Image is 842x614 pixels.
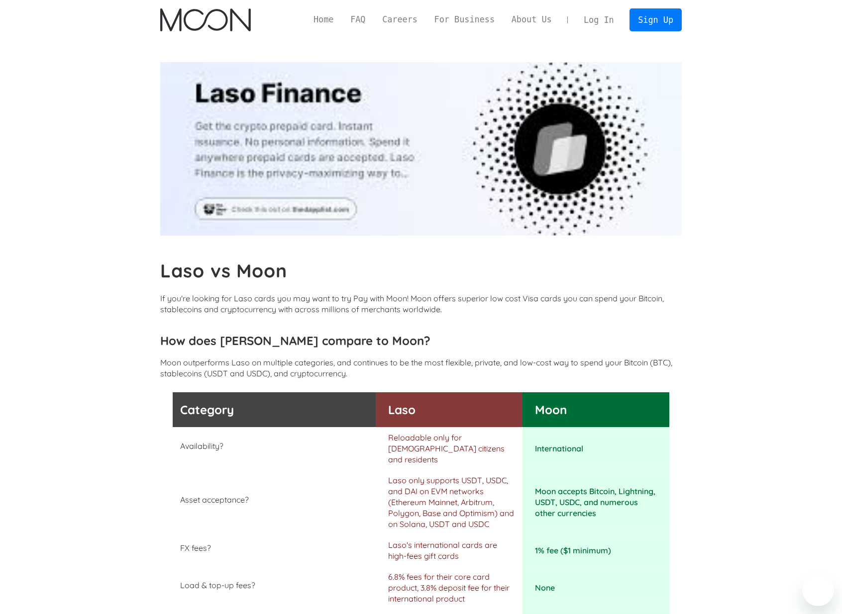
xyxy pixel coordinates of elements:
p: 1% fee ($1 minimum) [535,545,657,556]
h3: Category [180,402,363,417]
a: Sign Up [630,8,681,31]
p: Reloadable only for [DEMOGRAPHIC_DATA] citizens and residents [388,432,518,465]
b: Laso vs Moon [160,259,287,282]
a: Log In [575,9,622,31]
p: Availability? [180,440,363,451]
p: International [535,443,657,454]
p: Load & top-up fees? [180,580,363,591]
p: Asset acceptance? [180,494,363,505]
iframe: Button to launch messaging window [802,574,834,606]
a: FAQ [342,13,374,26]
a: For Business [426,13,503,26]
p: None [535,582,657,593]
p: Laso's international cards are high-fees gift cards [388,539,518,561]
img: Moon Logo [160,8,250,31]
a: Careers [374,13,425,26]
h3: How does [PERSON_NAME] compare to Moon? [160,333,682,348]
h3: Laso [388,402,518,417]
p: 6.8% fees for their core card product, 3.8% deposit fee for their international product [388,571,518,604]
h3: Moon [535,402,657,417]
p: Laso only supports USDT, USDC, and DAI on EVM networks (Ethereum Mainnet, Arbitrum, Polygon, Base... [388,475,518,529]
p: FX fees? [180,542,363,553]
a: Home [305,13,342,26]
p: If you're looking for Laso cards you may want to try Pay with Moon! Moon offers superior low cost... [160,293,682,315]
p: Moon outperforms Laso on multiple categories, and continues to be the most flexible, private, and... [160,357,682,379]
p: Moon accepts Bitcoin, Lightning, USDT, USDC, and numerous other currencies [535,486,657,519]
a: home [160,8,250,31]
a: About Us [503,13,560,26]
